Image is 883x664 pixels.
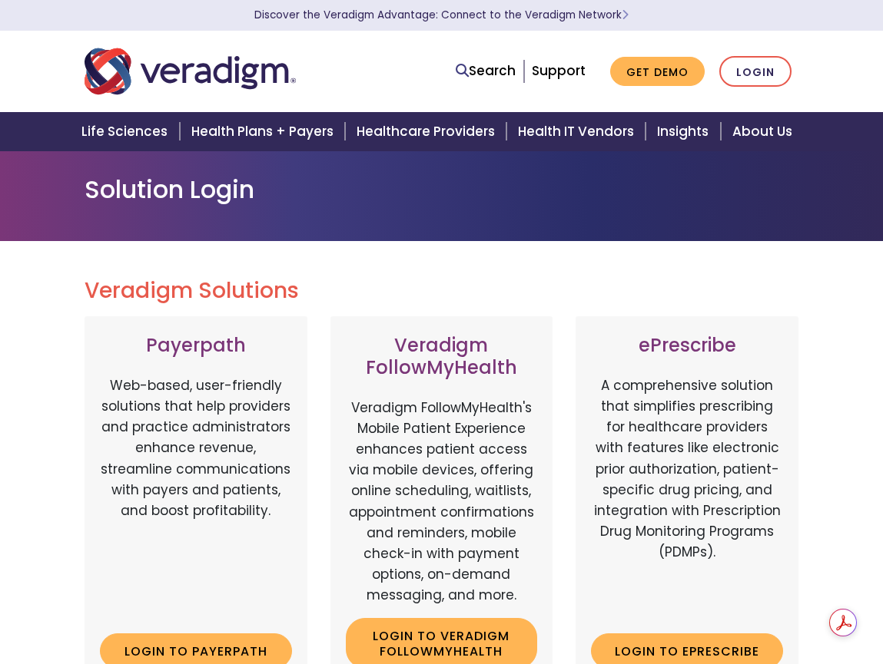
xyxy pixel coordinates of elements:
[456,61,516,81] a: Search
[72,112,181,151] a: Life Sciences
[100,335,292,357] h3: Payerpath
[85,46,296,97] img: Veradigm logo
[723,112,811,151] a: About Us
[85,175,799,204] h1: Solution Login
[591,335,783,357] h3: ePrescribe
[346,335,538,379] h3: Veradigm FollowMyHealth
[719,56,792,88] a: Login
[591,375,783,621] p: A comprehensive solution that simplifies prescribing for healthcare providers with features like ...
[254,8,629,22] a: Discover the Veradigm Advantage: Connect to the Veradigm NetworkLearn More
[347,112,509,151] a: Healthcare Providers
[100,375,292,621] p: Web-based, user-friendly solutions that help providers and practice administrators enhance revenu...
[648,112,722,151] a: Insights
[610,57,705,87] a: Get Demo
[622,8,629,22] span: Learn More
[85,278,799,304] h2: Veradigm Solutions
[346,398,538,606] p: Veradigm FollowMyHealth's Mobile Patient Experience enhances patient access via mobile devices, o...
[182,112,347,151] a: Health Plans + Payers
[532,61,586,80] a: Support
[509,112,648,151] a: Health IT Vendors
